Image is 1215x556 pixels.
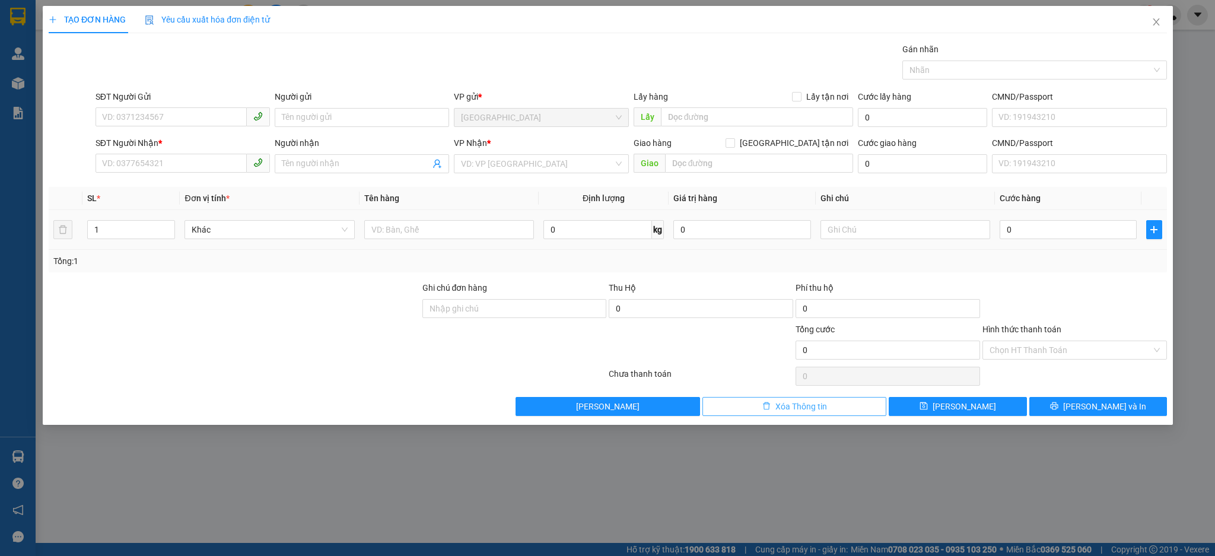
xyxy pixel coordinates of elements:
[15,77,62,153] b: Phúc An Express
[95,136,269,150] div: SĐT Người Nhận
[1151,17,1160,27] span: close
[253,112,263,121] span: phone
[15,15,74,74] img: logo.jpg
[49,15,126,24] span: TẠO ĐƠN HÀNG
[633,138,671,148] span: Giao hàng
[796,281,980,299] div: Phí thu hộ
[1063,400,1146,413] span: [PERSON_NAME] và In
[652,220,664,239] span: kg
[49,15,57,24] span: plus
[1049,402,1058,411] span: printer
[857,154,987,173] input: Cước giao hàng
[275,90,449,103] div: Người gửi
[454,90,628,103] div: VP gửi
[609,283,636,293] span: Thu Hộ
[1139,6,1172,39] button: Close
[801,90,853,103] span: Lấy tận nơi
[454,138,487,148] span: VP Nhận
[902,45,939,54] label: Gán nhãn
[633,107,660,126] span: Lấy
[633,154,664,173] span: Giao
[432,159,442,169] span: user-add
[275,136,449,150] div: Người nhận
[145,15,154,25] img: icon
[422,299,606,318] input: Ghi chú đơn hàng
[796,325,835,334] span: Tổng cước
[145,15,270,24] span: Yêu cầu xuất hóa đơn điện tử
[660,107,853,126] input: Dọc đường
[933,400,996,413] span: [PERSON_NAME]
[1146,220,1162,239] button: plus
[992,90,1166,103] div: CMND/Passport
[702,397,886,416] button: deleteXóa Thông tin
[820,220,990,239] input: Ghi Chú
[100,45,163,55] b: [DOMAIN_NAME]
[100,56,163,71] li: (c) 2017
[607,367,794,388] div: Chưa thanh toán
[857,108,987,127] input: Cước lấy hàng
[673,220,810,239] input: 0
[53,220,72,239] button: delete
[734,136,853,150] span: [GEOGRAPHIC_DATA] tận nơi
[857,92,911,101] label: Cước lấy hàng
[992,136,1166,150] div: CMND/Passport
[889,397,1026,416] button: save[PERSON_NAME]
[192,221,347,239] span: Khác
[857,138,916,148] label: Cước giao hàng
[364,193,399,203] span: Tên hàng
[364,220,533,239] input: VD: Bàn, Ghế
[762,402,770,411] span: delete
[185,193,229,203] span: Đơn vị tính
[461,109,621,126] span: ĐL Quận 1
[516,397,700,416] button: [PERSON_NAME]
[1147,225,1162,234] span: plus
[422,283,487,293] label: Ghi chú đơn hàng
[982,325,1061,334] label: Hình thức thanh toán
[815,187,994,210] th: Ghi chú
[1029,397,1166,416] button: printer[PERSON_NAME] và In
[664,154,853,173] input: Dọc đường
[576,400,640,413] span: [PERSON_NAME]
[583,193,625,203] span: Định lượng
[53,255,469,268] div: Tổng: 1
[775,400,826,413] span: Xóa Thông tin
[633,92,667,101] span: Lấy hàng
[253,158,263,167] span: phone
[95,90,269,103] div: SĐT Người Gửi
[999,193,1040,203] span: Cước hàng
[129,15,157,43] img: logo.jpg
[920,402,928,411] span: save
[73,17,117,73] b: Gửi khách hàng
[673,193,717,203] span: Giá trị hàng
[87,193,96,203] span: SL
